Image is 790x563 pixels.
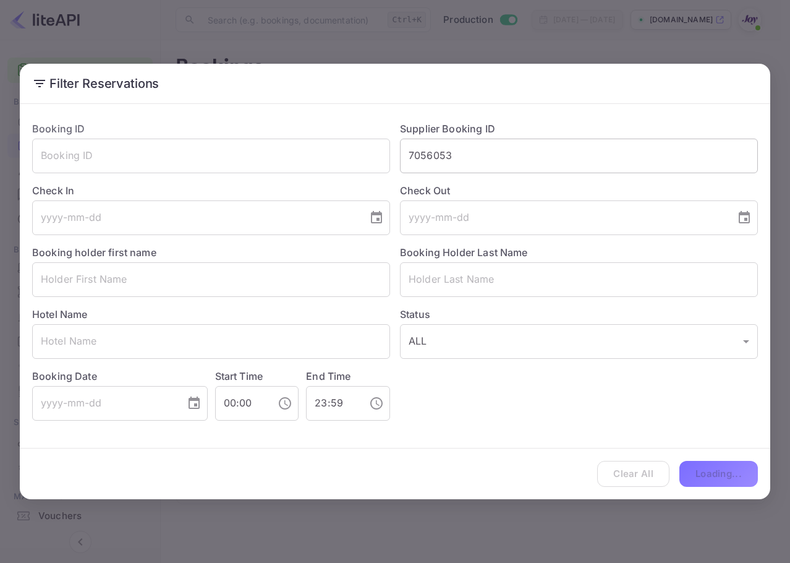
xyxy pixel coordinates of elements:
h2: Filter Reservations [20,64,770,103]
button: Choose date [364,205,389,230]
label: Status [400,307,758,322]
label: Check Out [400,183,758,198]
label: Check In [32,183,390,198]
button: Choose date [182,391,206,416]
input: Hotel Name [32,324,390,359]
label: Supplier Booking ID [400,122,495,135]
div: ALL [400,324,758,359]
input: Holder Last Name [400,262,758,297]
button: Choose time, selected time is 12:00 AM [273,391,297,416]
input: yyyy-mm-dd [400,200,727,235]
input: Holder First Name [32,262,390,297]
input: yyyy-mm-dd [32,200,359,235]
input: yyyy-mm-dd [32,386,177,421]
label: Start Time [215,370,263,382]
input: Supplier Booking ID [400,139,758,173]
button: Choose date [732,205,757,230]
label: Hotel Name [32,308,88,320]
label: End Time [306,370,350,382]
input: hh:mm [215,386,268,421]
input: Booking ID [32,139,390,173]
input: hh:mm [306,386,359,421]
button: Choose time, selected time is 11:59 PM [364,391,389,416]
label: Booking holder first name [32,246,156,259]
label: Booking Holder Last Name [400,246,528,259]
label: Booking ID [32,122,85,135]
label: Booking Date [32,369,208,384]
